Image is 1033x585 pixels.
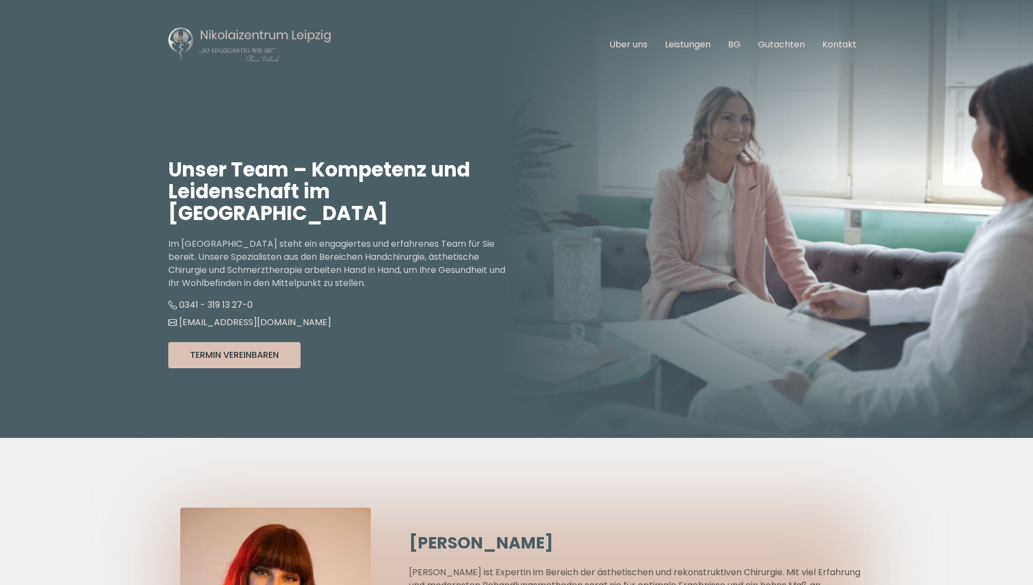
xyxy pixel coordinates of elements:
[822,38,857,51] a: Kontakt
[168,342,301,368] button: Termin Vereinbaren
[168,26,332,63] img: Nikolaizentrum Leipzig Logo
[409,533,865,553] h2: [PERSON_NAME]
[609,38,647,51] a: Über uns
[168,237,517,290] p: Im [GEOGRAPHIC_DATA] steht ein engagiertes und erfahrenes Team für Sie bereit. Unsere Spezialiste...
[168,298,253,311] a: 0341 - 319 13 27-0
[168,159,517,224] h1: Unser Team – Kompetenz und Leidenschaft im [GEOGRAPHIC_DATA]
[168,316,331,328] a: [EMAIL_ADDRESS][DOMAIN_NAME]
[665,38,711,51] a: Leistungen
[728,38,741,51] a: BG
[758,38,805,51] a: Gutachten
